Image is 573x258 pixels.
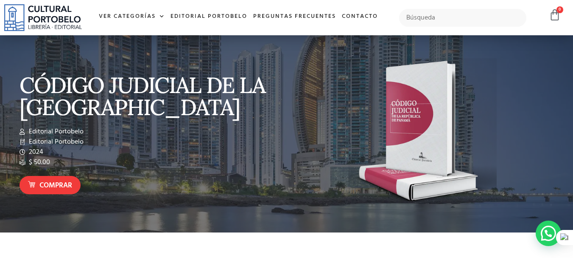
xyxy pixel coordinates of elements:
[20,176,81,194] a: Comprar
[168,8,250,26] a: Editorial Portobelo
[27,147,43,157] span: 2024
[556,6,563,13] span: 0
[27,127,84,137] span: Editorial Portobelo
[549,9,561,21] a: 0
[27,137,84,147] span: Editorial Portobelo
[339,8,381,26] a: Contacto
[96,8,168,26] a: Ver Categorías
[399,9,527,27] input: Búsqueda
[27,157,50,167] span: $ 50.00
[39,180,72,191] span: Comprar
[536,221,561,246] div: WhatsApp contact
[20,74,282,118] p: CÓDIGO JUDICIAL DE LA [GEOGRAPHIC_DATA]
[250,8,339,26] a: Preguntas frecuentes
